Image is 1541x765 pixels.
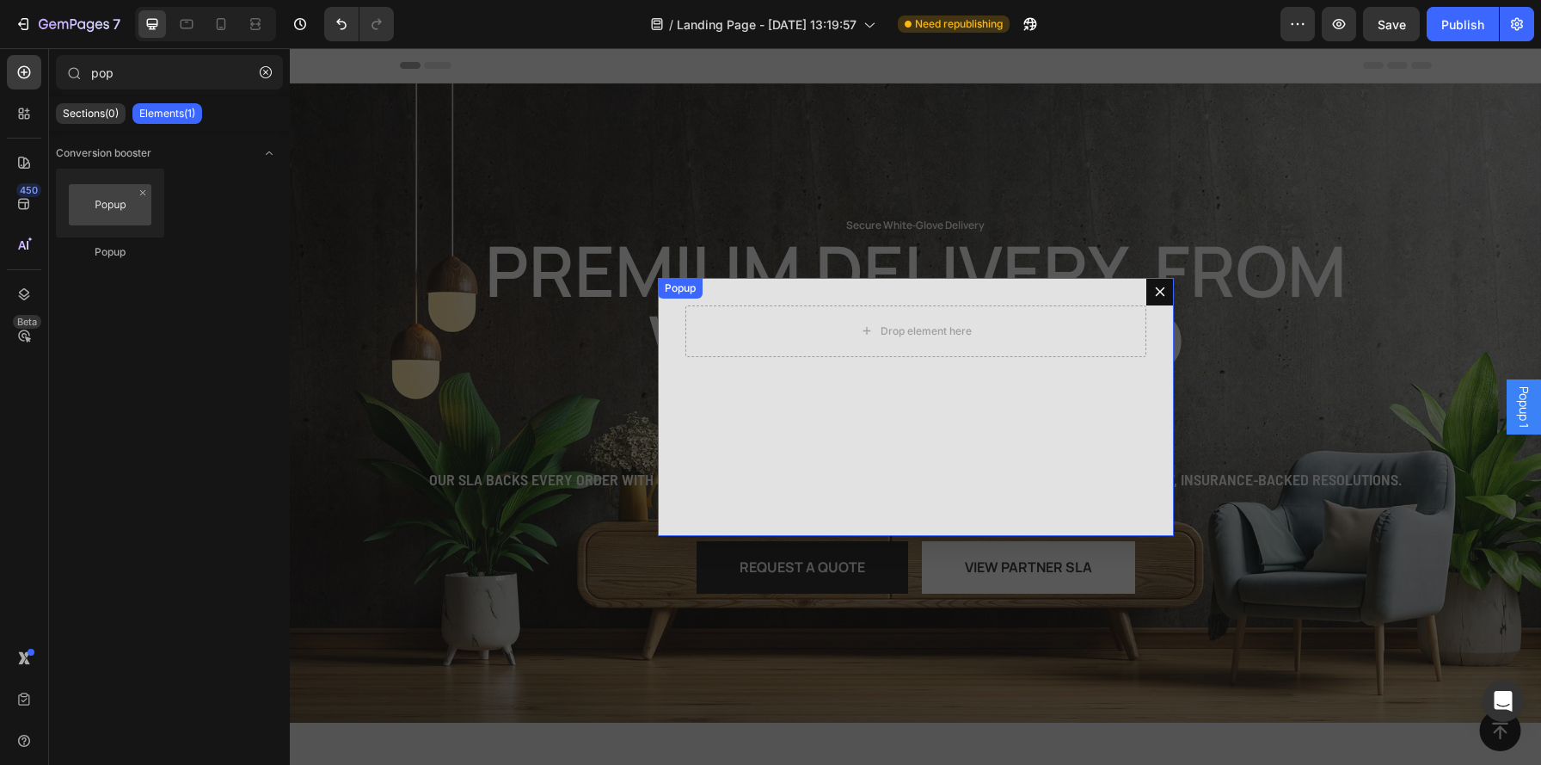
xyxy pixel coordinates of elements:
[368,230,884,488] div: Dialog content
[368,230,884,488] div: Dialog body
[1378,17,1406,32] span: Save
[290,48,1541,765] iframe: Design area
[915,16,1003,32] span: Need republishing
[677,15,856,34] span: Landing Page - [DATE] 13:19:57
[669,15,673,34] span: /
[1363,7,1420,41] button: Save
[63,107,119,120] p: Sections(0)
[1483,681,1524,722] div: Open Intercom Messenger
[371,232,409,248] div: Popup
[13,315,41,329] div: Beta
[139,107,195,120] p: Elements(1)
[1225,338,1243,379] span: Popup 1
[56,244,164,260] div: Popup
[255,139,283,167] span: Toggle open
[56,55,283,89] input: Search Sections & Elements
[113,14,120,34] p: 7
[7,7,128,41] button: 7
[16,183,41,197] div: 450
[324,7,394,41] div: Undo/Redo
[56,145,151,161] span: Conversion booster
[591,276,682,290] div: Drop element here
[1441,15,1484,34] div: Publish
[1427,7,1499,41] button: Publish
